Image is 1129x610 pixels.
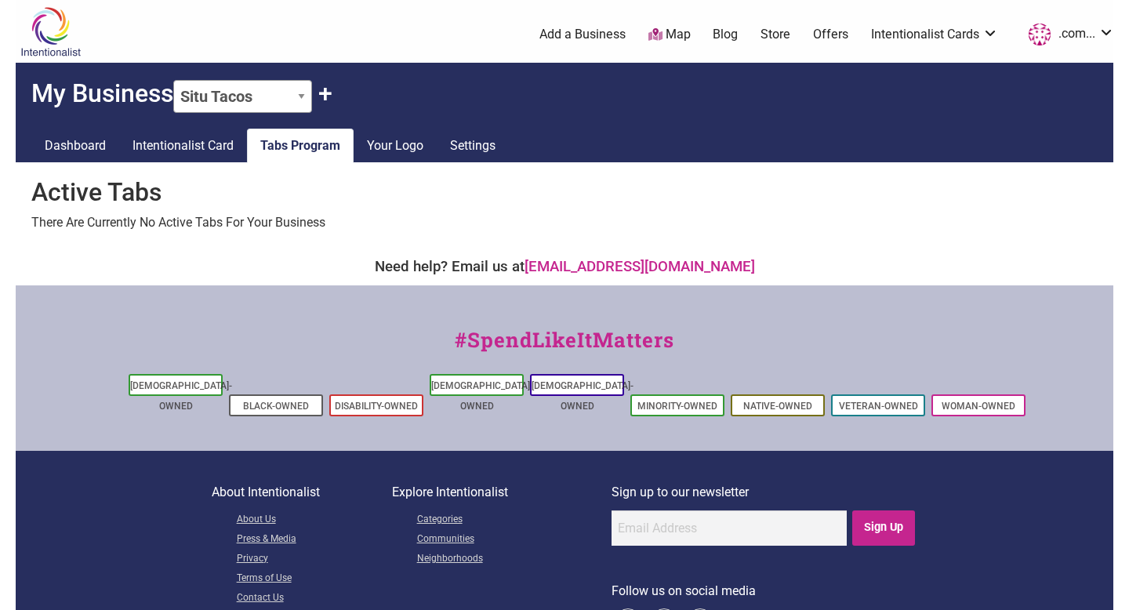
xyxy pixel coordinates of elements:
[417,530,612,550] a: Communities
[31,129,119,163] a: Dashboard
[612,510,847,546] input: Email Address
[212,482,392,503] p: About Intentionalist
[237,510,392,530] a: About Us
[1021,20,1114,49] a: .com...
[417,510,612,530] a: Categories
[532,380,633,412] a: [DEMOGRAPHIC_DATA]-Owned
[237,530,392,550] a: Press & Media
[612,482,918,503] p: Sign up to our newsletter
[16,325,1113,371] div: #SpendLikeItMatters
[942,401,1015,412] a: Woman-Owned
[16,162,1113,248] div: There Are Currently No Active Tabs For Your Business
[318,78,332,108] button: Claim Another
[637,401,717,412] a: Minority-Owned
[417,550,612,569] a: Neighborhoods
[713,26,738,43] a: Blog
[354,129,437,163] a: Your Logo
[237,589,392,608] a: Contact Us
[237,550,392,569] a: Privacy
[743,401,812,412] a: Native-Owned
[130,380,232,412] a: [DEMOGRAPHIC_DATA]-Owned
[525,258,755,275] a: [EMAIL_ADDRESS][DOMAIN_NAME]
[431,380,533,412] a: [DEMOGRAPHIC_DATA]-Owned
[243,401,309,412] a: Black-Owned
[119,129,247,163] a: Intentionalist Card
[839,401,918,412] a: Veteran-Owned
[871,26,998,43] a: Intentionalist Cards
[852,510,916,546] input: Sign Up
[761,26,790,43] a: Store
[24,256,1105,278] div: Need help? Email us at
[392,482,612,503] p: Explore Intentionalist
[31,177,1098,207] h2: Active Tabs
[612,581,918,601] p: Follow us on social media
[437,129,509,163] a: Settings
[13,6,88,57] img: Intentionalist
[539,26,626,43] a: Add a Business
[648,26,691,44] a: Map
[247,129,354,163] a: Tabs Program
[335,401,418,412] a: Disability-Owned
[16,63,1113,113] h2: My Business
[813,26,848,43] a: Offers
[237,569,392,589] a: Terms of Use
